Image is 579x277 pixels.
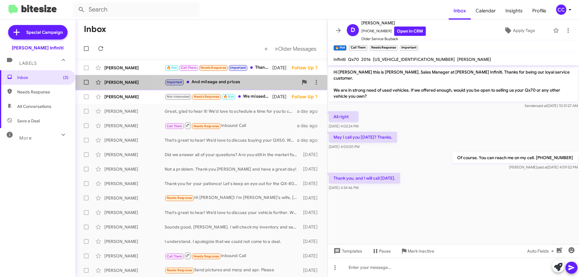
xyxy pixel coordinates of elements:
div: a day ago [297,137,322,143]
div: That's great to hear! We’d love to discuss your vehicle further. When would you be available to v... [165,209,300,216]
div: [DATE] [300,166,322,172]
div: a day ago [297,108,322,114]
div: [DATE] [300,253,322,259]
span: said at [537,165,548,169]
a: Inbox [449,2,471,20]
button: Previous [261,42,271,55]
div: a day ago [297,123,322,129]
span: More [19,135,32,141]
span: said at [536,103,547,108]
div: Inbound Call [165,122,297,129]
button: Pause [367,246,396,257]
span: Inbox [17,74,68,80]
div: Follow Up ? [292,65,322,71]
div: Thank you for your patience! Let's keep an eye out for the QX-80 AWD Lux or Sensory trim. Talk to... [165,181,300,187]
span: Needs Response [167,268,192,272]
div: [PERSON_NAME] [104,65,165,71]
span: [DATE] 4:34:46 PM [329,185,359,190]
div: Thank you, and I will call [DATE]. [165,64,272,71]
small: 🔥 Hot [334,45,346,51]
span: Important [167,80,182,84]
span: [PERSON_NAME] [457,57,491,62]
p: May I call you [DATE]? Thanks. [329,132,397,143]
span: 🔥 Hot [223,95,234,99]
span: « [264,45,268,52]
span: Call Them [181,66,197,70]
div: We missed our icecream [165,93,272,100]
div: [PERSON_NAME] [104,224,165,230]
button: Auto Fields [522,246,561,257]
div: [PERSON_NAME] [104,253,165,259]
div: [PERSON_NAME] [104,181,165,187]
div: [PERSON_NAME] [104,195,165,201]
button: Mark Inactive [396,246,439,257]
span: 2016 [361,57,371,62]
div: [DATE] [300,209,322,216]
div: [DATE] [300,195,322,201]
div: [PERSON_NAME] [104,123,165,129]
div: [PERSON_NAME] [104,79,165,85]
div: [PERSON_NAME] [104,267,165,273]
div: CC [556,5,566,15]
h1: Inbox [84,24,106,34]
div: Not a problem. Thank you [PERSON_NAME] and have a great day! [165,166,300,172]
a: Calendar [471,2,501,20]
nav: Page navigation example [261,42,320,55]
span: (3) [63,74,68,80]
div: [DATE] [300,152,322,158]
button: CC [551,5,572,15]
div: [PERSON_NAME] [104,137,165,143]
p: All right [329,111,359,122]
div: [DATE] [272,65,292,71]
small: Call Them [349,45,367,51]
div: [DATE] [272,94,292,100]
div: [PERSON_NAME] Infiniti [12,45,64,51]
p: Thank you, and I will call [DATE]. [329,173,400,184]
span: » [275,45,278,52]
div: [DATE] [300,181,322,187]
span: Not-Interested [167,95,190,99]
a: Profile [527,2,551,20]
span: Sender [DATE] 10:31:27 AM [525,103,578,108]
span: Templates [332,246,362,257]
button: Apply Tags [488,25,550,36]
div: And mileage and prices [165,79,298,86]
div: [DATE] [300,224,322,230]
span: [DATE] 4:02:24 PM [329,124,359,128]
span: D [351,25,355,35]
a: Special Campaign [8,25,68,39]
span: Call Them [167,124,182,128]
div: [PERSON_NAME] [104,94,165,100]
span: Qx70 [348,57,359,62]
p: Of course. You can reach me on my cell. [PHONE_NUMBER] [452,152,578,163]
span: Needs Response [17,89,68,95]
div: [PERSON_NAME] [104,166,165,172]
a: Open in CRM [394,27,426,36]
div: [PERSON_NAME] [104,238,165,244]
div: Great, glad to hear it! We'd love to schedule a time for you to come in this week and get your ne... [165,108,297,114]
span: [PERSON_NAME] [DATE] 4:09:52 PM [509,165,578,169]
span: [PERSON_NAME] [361,19,426,27]
div: [DATE] [300,238,322,244]
span: Call Them [167,254,182,258]
span: Labels [19,61,37,66]
button: Templates [327,246,367,257]
div: Sounds good, [PERSON_NAME]. I will check my inventory and see if there is anything like that. [165,224,300,230]
div: That's great to hear! We’d love to discuss buying your QX50. Would you be open to scheduling an a... [165,137,297,143]
div: Did we answer all of your questions? Are you still in the market for a vehicle? [165,152,300,158]
span: Infiniti [334,57,346,62]
div: [PERSON_NAME] [104,209,165,216]
span: Older Messages [278,46,316,52]
small: Important [400,45,418,51]
span: Special Campaign [26,29,63,35]
span: [US_VEHICLE_IDENTIFICATION_NUMBER] [373,57,455,62]
span: Important [230,66,246,70]
span: 🔥 Hot [167,66,177,70]
span: [DATE] 4:03:00 PM [329,144,359,149]
a: Insights [501,2,527,20]
p: Hi [PERSON_NAME] this is [PERSON_NAME], Sales Manager at [PERSON_NAME] Infiniti. Thanks for being... [329,67,578,102]
span: Needs Response [194,254,219,258]
span: [PHONE_NUMBER] [361,27,426,36]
